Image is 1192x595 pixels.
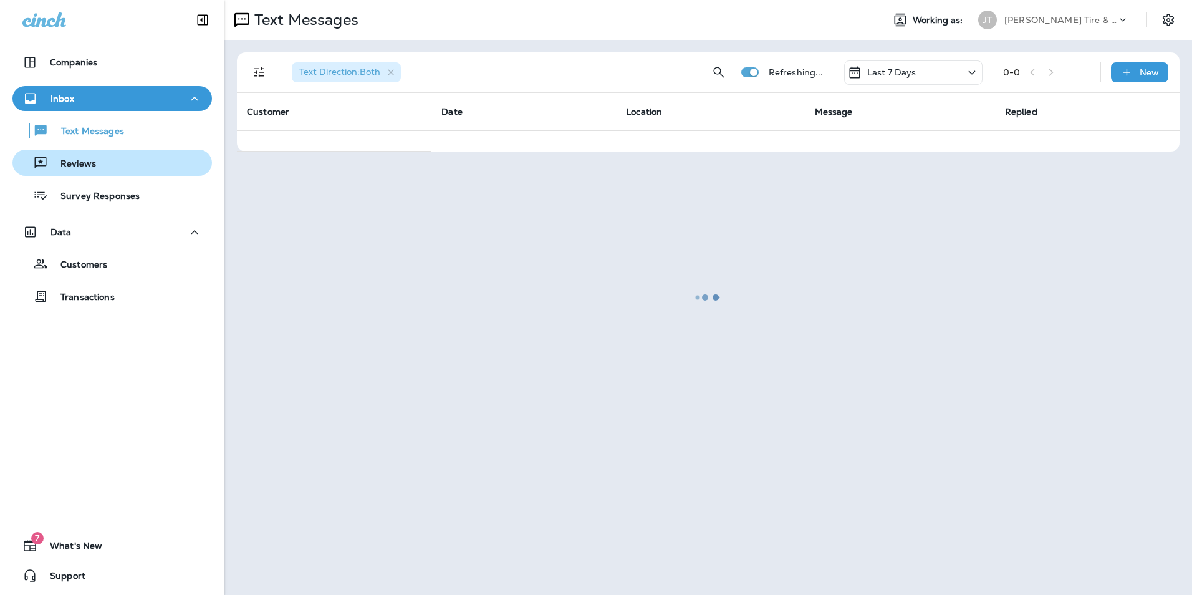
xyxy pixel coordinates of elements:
button: 7What's New [12,533,212,558]
p: Customers [48,259,107,271]
p: Transactions [48,292,115,304]
p: Data [50,227,72,237]
button: Collapse Sidebar [185,7,220,32]
p: Text Messages [49,126,124,138]
button: Data [12,220,212,244]
span: 7 [31,532,44,544]
button: Transactions [12,283,212,309]
span: Support [37,571,85,586]
button: Reviews [12,150,212,176]
button: Customers [12,251,212,277]
span: What's New [37,541,102,556]
button: Support [12,563,212,588]
p: New [1140,67,1159,77]
p: Survey Responses [48,191,140,203]
button: Companies [12,50,212,75]
button: Inbox [12,86,212,111]
button: Survey Responses [12,182,212,208]
button: Text Messages [12,117,212,143]
p: Inbox [50,94,74,104]
p: Reviews [48,158,96,170]
p: Companies [50,57,97,67]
